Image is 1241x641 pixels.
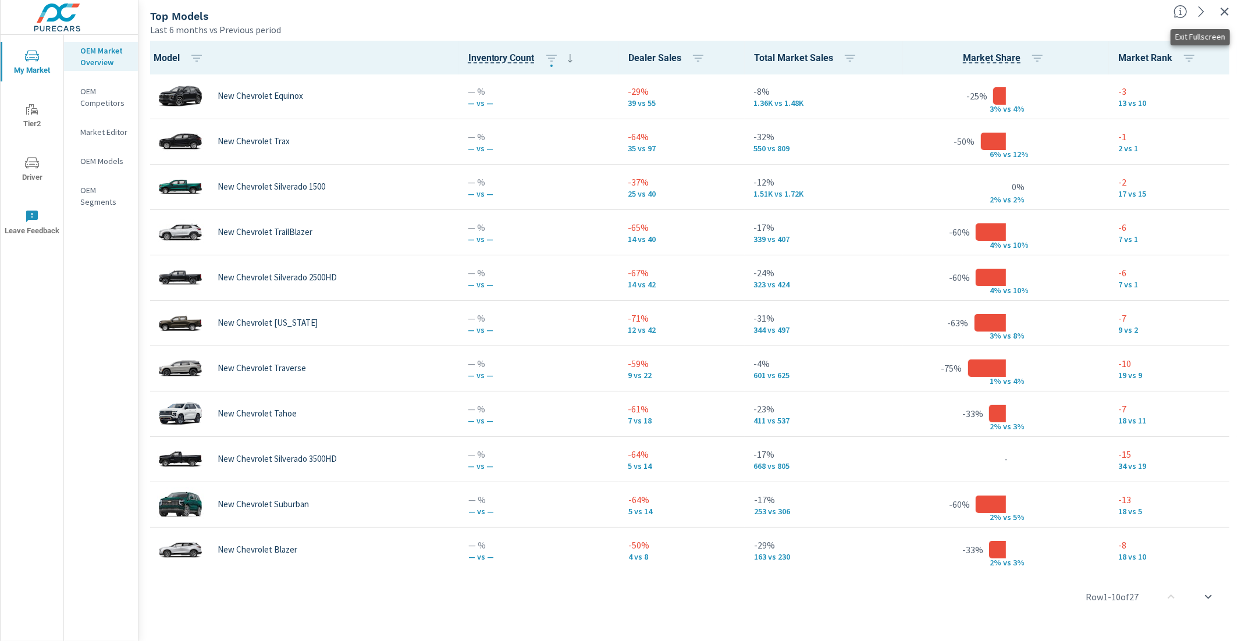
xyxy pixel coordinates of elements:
p: — % [468,493,610,507]
p: -6 [1118,220,1227,234]
p: -1 [1118,130,1227,144]
p: — % [468,220,610,234]
p: -8 [1118,538,1227,552]
p: 3% v [977,331,1007,341]
p: — % [468,84,610,98]
p: 7 vs 18 [628,416,735,425]
p: 18 vs 11 [1118,416,1227,425]
p: Row 1 - 10 of 27 [1086,590,1139,604]
p: 4% v [977,240,1007,251]
p: -60% [949,497,970,511]
span: Inventory Count [468,51,577,65]
p: s 3% [1007,422,1035,432]
p: -33% [962,543,983,557]
p: — % [468,402,610,416]
p: 601 vs 625 [754,371,894,380]
p: -17% [754,447,894,461]
p: 5 vs 14 [628,507,735,516]
p: OEM Competitors [80,86,129,109]
p: 35 vs 97 [628,144,735,153]
p: -32% [754,130,894,144]
p: New Chevrolet Silverado 2500HD [218,272,337,283]
p: 34 vs 19 [1118,461,1227,471]
span: Tier2 [4,102,60,131]
p: 9 vs 2 [1118,325,1227,334]
p: -10 [1118,357,1227,371]
div: OEM Competitors [64,83,138,112]
span: Market Rank [1118,51,1201,65]
p: 9 vs 22 [628,371,735,380]
p: — vs — [468,98,610,108]
p: -67% [628,266,735,280]
p: — % [468,311,610,325]
div: OEM Segments [64,181,138,211]
p: -24% [754,266,894,280]
p: New Chevrolet Silverado 1500 [218,181,325,192]
p: -64% [628,130,735,144]
p: -7 [1118,311,1227,325]
p: 39 vs 55 [628,98,735,108]
p: 2% v [977,512,1007,523]
p: — % [468,538,610,552]
p: 12 vs 42 [628,325,735,334]
p: -15 [1118,447,1227,461]
p: 17 vs 15 [1118,189,1227,198]
p: s 10% [1007,286,1035,296]
span: Model Sales / Total Market Sales. [Market = within dealer PMA (or 60 miles if no PMA is defined) ... [963,51,1020,65]
img: glamour [157,351,204,386]
p: -65% [628,220,735,234]
p: 2 vs 1 [1118,144,1227,153]
img: glamour [157,441,204,476]
img: glamour [157,169,204,204]
p: -59% [628,357,735,371]
p: 344 vs 497 [754,325,894,334]
p: -23% [754,402,894,416]
p: 4 vs 8 [628,552,735,561]
p: 2% v [977,422,1007,432]
p: — vs — [468,461,610,471]
p: 253 vs 306 [754,507,894,516]
p: 163 vs 230 [754,552,894,561]
p: New Chevrolet Silverado 3500HD [218,454,337,464]
p: New Chevrolet Tahoe [218,408,297,419]
p: -61% [628,402,735,416]
p: 0% [1012,180,1025,194]
div: OEM Models [64,152,138,170]
span: My Market [4,49,60,77]
p: 4% v [977,286,1007,296]
p: 550 vs 809 [754,144,894,153]
p: — vs — [468,552,610,561]
p: s 5% [1007,512,1035,523]
img: glamour [157,215,204,250]
span: The number of vehicles currently in dealer inventory. This does not include shared inventory, nor... [468,51,535,65]
p: 2% v [977,558,1007,568]
div: Market Editor [64,123,138,141]
p: -75% [941,361,962,375]
p: -60% [949,270,970,284]
p: Last 6 months vs Previous period [150,23,281,37]
img: glamour [157,396,204,431]
p: 19 vs 9 [1118,371,1227,380]
p: OEM Models [80,155,129,167]
p: 1,360 vs 1,475 [754,98,894,108]
p: 18 vs 10 [1118,552,1227,561]
p: -17% [754,220,894,234]
p: -64% [628,447,735,461]
p: 7 vs 1 [1118,280,1227,289]
span: Leave Feedback [4,209,60,238]
p: — % [468,130,610,144]
p: -3 [1118,84,1227,98]
p: New Chevrolet Suburban [218,499,309,510]
p: s 8% [1007,331,1035,341]
button: scroll to bottom [1194,583,1222,611]
p: New Chevrolet Traverse [218,363,306,373]
p: -60% [949,225,970,239]
p: -37% [628,175,735,189]
p: 14 vs 40 [628,234,735,244]
p: -7 [1118,402,1227,416]
p: -17% [754,493,894,507]
p: 3% v [977,104,1007,115]
p: — vs — [468,280,610,289]
p: 339 vs 407 [754,234,894,244]
p: New Chevrolet TrailBlazer [218,227,312,237]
